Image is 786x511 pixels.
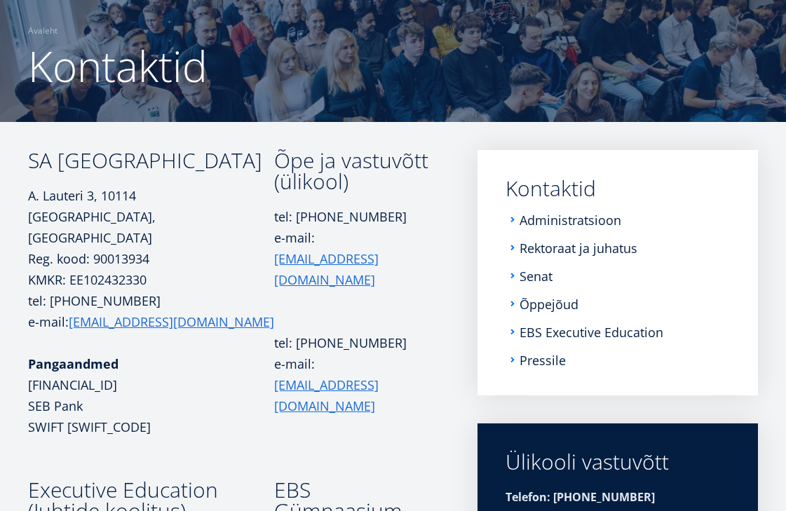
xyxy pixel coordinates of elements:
[28,353,274,437] p: [FINANCIAL_ID] SEB Pank SWIFT [SWIFT_CODE]
[28,269,274,290] p: KMKR: EE102432330
[520,353,566,367] a: Pressile
[28,185,274,269] p: A. Lauteri 3, 10114 [GEOGRAPHIC_DATA], [GEOGRAPHIC_DATA] Reg. kood: 90013934
[274,353,437,416] p: e-mail:
[274,206,437,311] p: tel: [PHONE_NUMBER] e-mail:
[28,355,118,372] strong: Pangaandmed
[69,311,274,332] a: [EMAIL_ADDRESS][DOMAIN_NAME]
[506,178,730,199] a: Kontaktid
[274,332,437,353] p: tel: [PHONE_NUMBER]
[274,150,437,192] h3: Õpe ja vastuvõtt (ülikool)
[520,269,553,283] a: Senat
[520,213,621,227] a: Administratsioon
[274,248,437,290] a: [EMAIL_ADDRESS][DOMAIN_NAME]
[28,24,57,38] a: Avaleht
[506,489,655,505] strong: Telefon: [PHONE_NUMBER]
[28,37,208,95] span: Kontaktid
[28,150,274,171] h3: SA [GEOGRAPHIC_DATA]
[274,374,437,416] a: [EMAIL_ADDRESS][DOMAIN_NAME]
[520,297,578,311] a: Õppejõud
[28,290,274,332] p: tel: [PHONE_NUMBER] e-mail:
[506,451,730,472] div: Ülikooli vastuvõtt
[520,241,637,255] a: Rektoraat ja juhatus
[520,325,663,339] a: EBS Executive Education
